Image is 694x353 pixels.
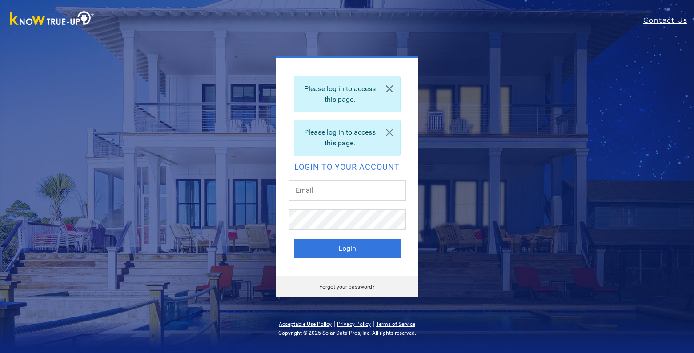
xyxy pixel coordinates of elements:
[294,163,401,171] h2: Login to your account
[333,319,335,328] span: |
[319,284,375,290] a: Forgot your password?
[294,76,401,112] div: Please log in to access this page.
[5,9,99,29] img: Know True-Up
[289,180,406,201] input: Email
[279,321,332,327] a: Acceptable Use Policy
[373,319,374,328] span: |
[294,239,401,258] button: Login
[379,76,400,101] a: Close
[376,321,415,327] a: Terms of Service
[337,321,371,327] a: Privacy Policy
[294,120,401,156] div: Please log in to access this page.
[379,120,400,145] a: Close
[643,15,694,26] a: Contact Us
